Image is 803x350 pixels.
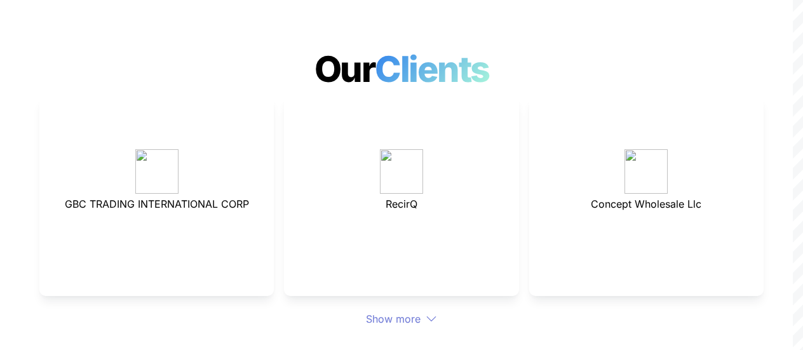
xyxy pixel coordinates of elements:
span: Concept Wholesale Llc [591,198,701,210]
span: GBC TRADING INTERNATIONAL CORP [65,198,249,210]
span: Clients [375,48,496,91]
span: RecirQ [386,198,417,210]
div: Show more [39,311,764,326]
span: Our [314,48,375,91]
